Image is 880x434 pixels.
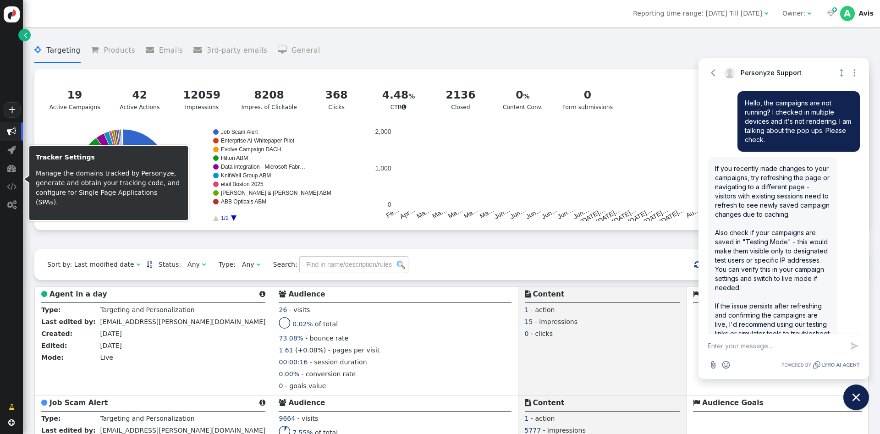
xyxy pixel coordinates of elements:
div: 8208 [242,87,297,103]
span: Targeting and Personalization [100,415,194,422]
div: 0 [500,87,545,103]
span:  [136,261,140,268]
span: Sorted in descending order [147,261,152,268]
a: 0Content Conv. [495,82,551,117]
text: Fe… [385,206,400,219]
span: 1 [525,415,529,422]
div: 368 [314,87,359,103]
b: Audience [288,290,325,298]
span: 0.00% [279,370,299,378]
span:  [24,30,27,40]
span:  [146,46,159,54]
text: 0 [388,201,391,208]
span:  [9,402,15,412]
span: Reporting time range: [DATE] Till [DATE] [633,10,762,17]
span:  [7,200,16,209]
div: Owner: [782,9,805,18]
span: - pages per visit [328,346,380,354]
div: Any [242,260,254,269]
span:  [256,261,260,268]
span: Live [100,354,113,361]
span:  [259,399,265,406]
b: Created: [41,330,72,337]
span:  [7,182,16,191]
span:  [91,46,104,54]
span: - action [531,306,555,313]
li: Products [91,38,135,63]
span: - session duration [310,358,367,366]
span: of total [315,320,338,328]
span: 1.61 [279,346,293,354]
a: 42Active Actions [111,82,168,117]
span: (+0.08%) [295,346,326,354]
span: - visits [289,306,310,313]
span:  [401,104,407,110]
b: Audience Goals [702,399,764,407]
span: 26 [279,306,287,313]
span: - visits [297,415,319,422]
span: 5777 [525,427,541,434]
span:  [278,46,291,54]
span: - bounce rate [305,335,348,342]
text: KnitWell Group ABM [221,172,271,179]
text: 1/2 [221,215,229,221]
span:  [259,291,265,297]
b: Edited: [41,342,67,349]
div: A [840,6,855,21]
b: Job Scam Alert [49,399,108,407]
text: Data integration - Microsoft Fabr… [221,164,305,170]
div: CTR [376,87,421,112]
span:  [693,399,700,406]
a:  [2,399,21,415]
p: Manage the domains tracked by Personyze, generate and obtain your tracking code, and configure fo... [36,169,181,207]
div: Any [187,260,200,269]
span:  [7,164,16,173]
span: 73.08% [279,335,303,342]
span:  [827,10,835,16]
svg: A chart. [369,129,856,221]
span:  [279,291,286,297]
span:  [193,46,207,54]
b: Last edited by: [41,318,95,325]
span:  [41,291,47,297]
span: [EMAIL_ADDRESS][PERSON_NAME][DOMAIN_NAME] [100,427,265,434]
span: 9664 [279,415,295,422]
text: Au… [685,206,701,219]
li: Emails [146,38,183,63]
input: Find in name/description/rules [299,256,408,273]
li: Targeting [34,38,80,63]
div: 2136 [438,87,484,103]
span:  [279,399,286,406]
span: [DATE] [100,342,121,349]
span: - goals value [285,382,326,390]
span:  [7,145,16,154]
text: ABB Opticals ABM [221,198,266,205]
div: 12059 [179,87,225,103]
b: Last edited by: [41,427,95,434]
span: [EMAIL_ADDRESS][PERSON_NAME][DOMAIN_NAME] [100,318,265,325]
span: Type: [212,260,236,269]
span: 15 [525,318,533,325]
text: 2,000 [375,128,391,135]
span: 0.02% [292,320,313,328]
b: Mode: [41,354,64,361]
a: 2136Closed [432,82,489,117]
a:  [147,261,152,268]
a: 4.48CTR [370,82,427,117]
text: 1,000 [375,165,391,172]
span:  [832,6,837,14]
span: 00:00:16 [279,358,308,366]
div: Content Conv. [500,87,545,112]
text: Job Scam Alert [221,129,258,135]
span:  [693,291,700,297]
span:  [764,10,768,16]
span: - conversion rate [301,370,356,378]
span:  [41,399,47,406]
div: Clicks [314,87,359,112]
b: Type: [41,306,60,313]
text: etail Boston 2025 [221,181,264,187]
b: Agent in a day [49,290,107,298]
b: Content [533,290,564,298]
span:  [694,259,701,270]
